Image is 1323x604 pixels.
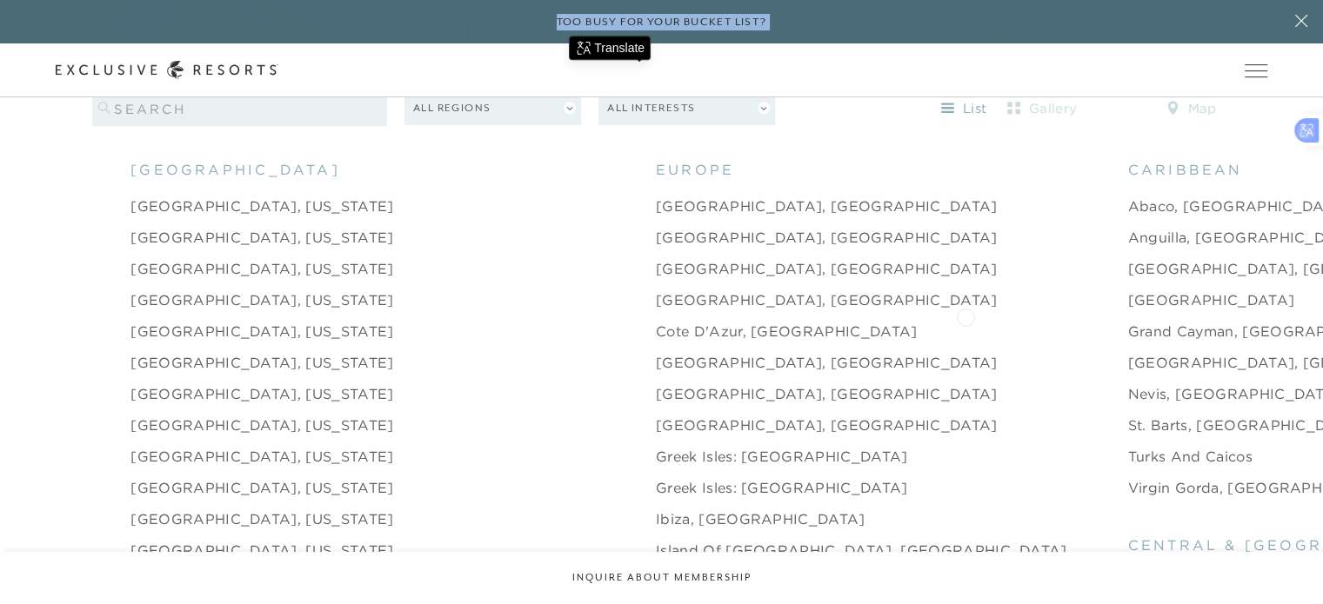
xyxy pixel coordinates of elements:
a: [GEOGRAPHIC_DATA], [US_STATE] [130,446,393,467]
button: All Regions [404,91,581,125]
button: All Interests [598,91,775,125]
a: [GEOGRAPHIC_DATA], [US_STATE] [130,352,393,373]
button: gallery [1003,95,1081,123]
a: [GEOGRAPHIC_DATA], [GEOGRAPHIC_DATA] [656,196,998,216]
a: Greek Isles: [GEOGRAPHIC_DATA] [656,477,908,498]
input: search [92,91,387,126]
a: Island of [GEOGRAPHIC_DATA], [GEOGRAPHIC_DATA] [656,540,1067,561]
span: [GEOGRAPHIC_DATA] [130,159,339,180]
a: [GEOGRAPHIC_DATA], [US_STATE] [130,289,393,310]
span: europe [656,159,734,180]
a: [GEOGRAPHIC_DATA], [US_STATE] [130,227,393,248]
a: [GEOGRAPHIC_DATA], [GEOGRAPHIC_DATA] [656,415,998,435]
h6: Too busy for your bucket list? [557,14,767,30]
a: Ibiza, [GEOGRAPHIC_DATA] [656,508,865,529]
a: [GEOGRAPHIC_DATA], [GEOGRAPHIC_DATA] [656,352,998,373]
iframe: Qualified Messenger [1306,587,1323,604]
a: [GEOGRAPHIC_DATA], [GEOGRAPHIC_DATA] [656,258,998,279]
button: Open navigation [1245,64,1267,76]
a: [GEOGRAPHIC_DATA], [US_STATE] [130,321,393,342]
a: [GEOGRAPHIC_DATA], [US_STATE] [130,258,393,279]
a: [GEOGRAPHIC_DATA], [US_STATE] [130,196,393,216]
a: [GEOGRAPHIC_DATA], [US_STATE] [130,477,393,498]
a: [GEOGRAPHIC_DATA], [GEOGRAPHIC_DATA] [656,227,998,248]
a: [GEOGRAPHIC_DATA], [US_STATE] [130,383,393,404]
a: Cote d'Azur, [GEOGRAPHIC_DATA] [656,321,918,342]
button: map [1153,95,1231,123]
a: [GEOGRAPHIC_DATA], [GEOGRAPHIC_DATA] [656,289,998,310]
button: list [925,95,1003,123]
span: caribbean [1128,159,1243,180]
a: [GEOGRAPHIC_DATA], [GEOGRAPHIC_DATA] [656,383,998,404]
a: [GEOGRAPHIC_DATA], [US_STATE] [130,508,393,529]
a: Greek Isles: [GEOGRAPHIC_DATA] [656,446,908,467]
a: [GEOGRAPHIC_DATA] [1128,289,1294,310]
a: Turks and Caicos [1128,446,1253,467]
a: [GEOGRAPHIC_DATA], [US_STATE] [130,540,393,561]
a: [GEOGRAPHIC_DATA], [US_STATE] [130,415,393,435]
